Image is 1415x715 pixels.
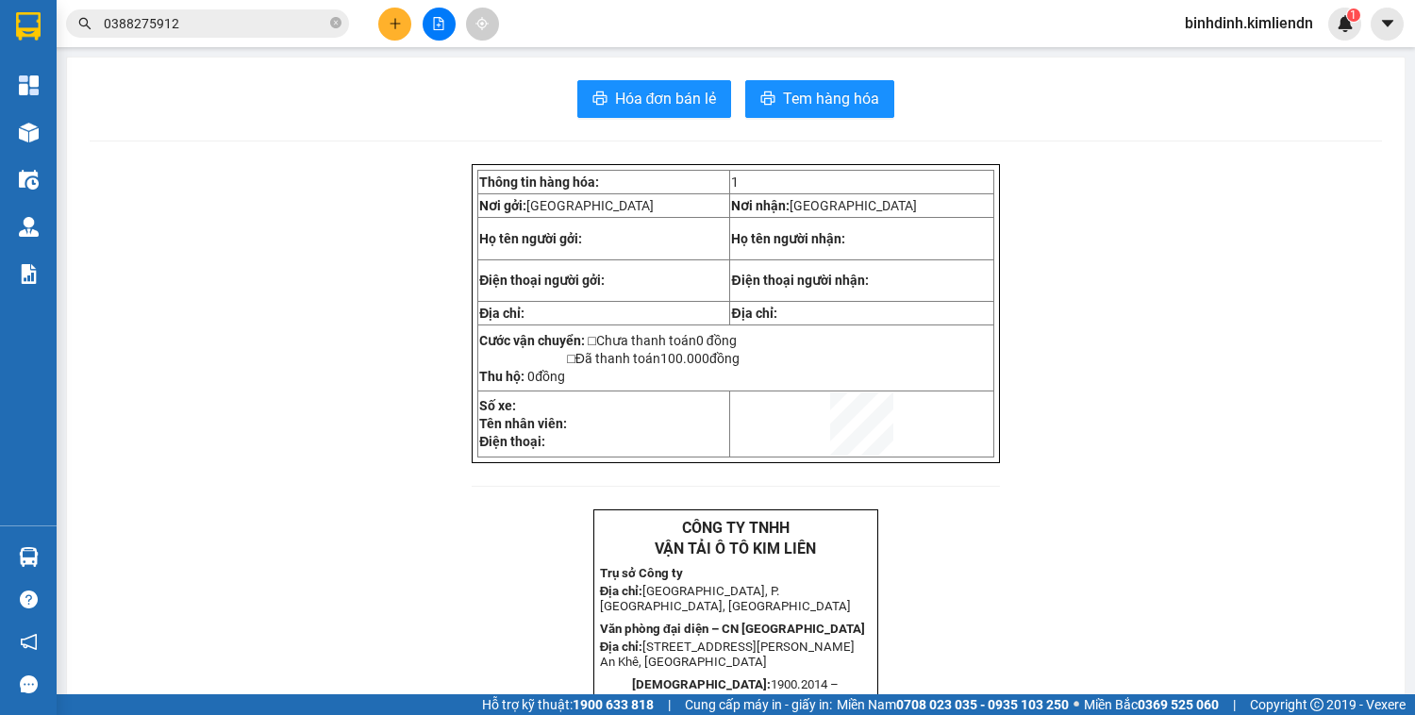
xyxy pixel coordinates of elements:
span: printer [760,91,775,108]
span: message [20,675,38,693]
span: Hỗ trợ kỹ thuật: [482,694,654,715]
strong: 0708 023 035 - 0935 103 250 [896,697,1069,712]
span: ⚪️ [1074,701,1079,708]
img: warehouse-icon [19,123,39,142]
strong: Địa chỉ: [600,640,643,654]
strong: Tên nhân viên: [479,416,567,431]
button: plus [378,8,411,41]
input: Tìm tên, số ĐT hoặc mã đơn [104,13,326,34]
strong: Địa chỉ: [731,306,776,321]
span: 1 [731,175,739,190]
span: Đã thanh toán đồng [575,351,740,366]
button: aim [466,8,499,41]
span: 0 [527,369,535,384]
strong: Địa chỉ: [600,584,643,598]
img: solution-icon [19,264,39,284]
strong: [DEMOGRAPHIC_DATA]: [632,677,771,691]
strong: Điện thoại người nhận: [731,273,868,288]
strong: CÔNG TY TNHH [682,519,790,537]
span: plus [389,17,402,30]
button: printerHóa đơn bán lẻ [577,80,732,118]
strong: 1900 633 818 [573,697,654,712]
strong: Thông tin hàng hóa: [479,175,599,190]
span: aim [475,17,489,30]
img: logo-vxr [16,12,41,41]
span: notification [20,633,38,651]
span: close-circle [330,15,341,33]
button: printerTem hàng hóa [745,80,894,118]
img: icon-new-feature [1337,15,1354,32]
span: Hóa đơn bán lẻ [615,87,717,110]
span: | [668,694,671,715]
img: warehouse-icon [19,547,39,567]
strong: Thu hộ: [479,369,524,384]
strong: Nơi gởi: [479,198,526,213]
span: | [1233,694,1236,715]
strong: Điện thoại người gởi: [479,273,605,288]
span: [GEOGRAPHIC_DATA] [790,198,917,213]
strong: Điện thoại: [479,434,545,449]
button: caret-down [1371,8,1404,41]
strong: Cước vận chuyển: [479,333,585,348]
span: close-circle [330,17,341,28]
strong: Họ tên người gởi: [479,231,582,246]
span: □ [588,333,595,348]
span: 1 [1350,8,1357,22]
span: Chưa thanh toán [596,333,737,348]
strong: Nơi nhận: [731,198,790,213]
span: [GEOGRAPHIC_DATA] [526,198,654,213]
button: file-add [423,8,456,41]
strong: 0369 525 060 [1138,697,1219,712]
span: [GEOGRAPHIC_DATA], P. [GEOGRAPHIC_DATA], [GEOGRAPHIC_DATA] [600,584,851,613]
img: warehouse-icon [19,170,39,190]
sup: 1 [1347,8,1360,22]
span: printer [592,91,608,108]
span: search [78,17,92,30]
span: □ [567,351,574,366]
img: warehouse-icon [19,217,39,237]
span: question-circle [20,590,38,608]
strong: Họ tên người nhận: [731,231,845,246]
span: Cung cấp máy in - giấy in: [685,694,832,715]
span: file-add [432,17,445,30]
span: Miền Nam [837,694,1069,715]
span: Tem hàng hóa [783,87,879,110]
img: dashboard-icon [19,75,39,95]
strong: Số xe: [479,398,516,413]
span: binhdinh.kimliendn [1170,11,1328,35]
span: caret-down [1379,15,1396,32]
span: [STREET_ADDRESS][PERSON_NAME] An Khê, [GEOGRAPHIC_DATA] [600,640,856,669]
span: 0 đồng [696,333,737,348]
span: đồng [524,369,565,384]
span: 100.000 [660,351,709,366]
span: copyright [1310,698,1323,711]
strong: Địa chỉ: [479,306,524,321]
strong: Trụ sở Công ty [600,566,683,580]
strong: VẬN TẢI Ô TÔ KIM LIÊN [655,540,816,557]
span: Miền Bắc [1084,694,1219,715]
strong: Văn phòng đại diện – CN [GEOGRAPHIC_DATA] [600,622,865,636]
